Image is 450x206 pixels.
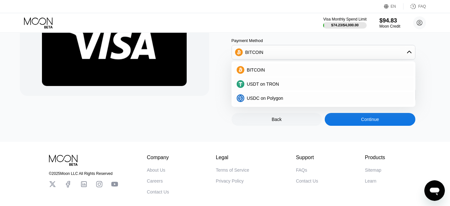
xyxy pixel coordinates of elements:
div: Moon Credit [380,24,400,29]
div: Privacy Policy [216,178,244,184]
span: USDT on TRON [247,82,279,87]
div: Terms of Service [216,167,249,173]
span: USDC on Polygon [247,96,283,101]
div: EN [391,4,396,9]
div: Learn [365,178,376,184]
div: Visa Monthly Spend Limit$74.23/$4,000.00 [323,17,366,29]
div: Visa Monthly Spend Limit [323,17,366,21]
div: Contact Us [296,178,318,184]
div: Products [365,155,385,160]
div: BITCOIN [233,64,413,76]
iframe: Button to launch messaging window [424,180,445,201]
div: Contact Us [147,189,169,194]
div: $94.83Moon Credit [380,17,400,29]
div: Continue [325,113,415,126]
div: BITCOIN [245,50,264,55]
div: Back [272,117,282,122]
div: About Us [147,167,166,173]
div: Legal [216,155,249,160]
div: Careers [147,178,163,184]
div: USDT on TRON [233,78,413,90]
div: Payment Method [232,38,415,43]
div: Sitemap [365,167,381,173]
div: Support [296,155,318,160]
div: Continue [361,117,379,122]
div: $94.83 [380,17,400,24]
div: BITCOIN [232,46,415,59]
span: BITCOIN [247,67,265,73]
div: FAQs [296,167,307,173]
div: $74.23 / $4,000.00 [331,23,359,27]
div: © 2025 Moon LLC All Rights Reserved [49,171,118,176]
div: FAQ [404,3,426,10]
div: Company [147,155,169,160]
div: FAQ [418,4,426,9]
div: EN [384,3,404,10]
div: USDC on Polygon [233,92,413,105]
div: Back [232,113,322,126]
